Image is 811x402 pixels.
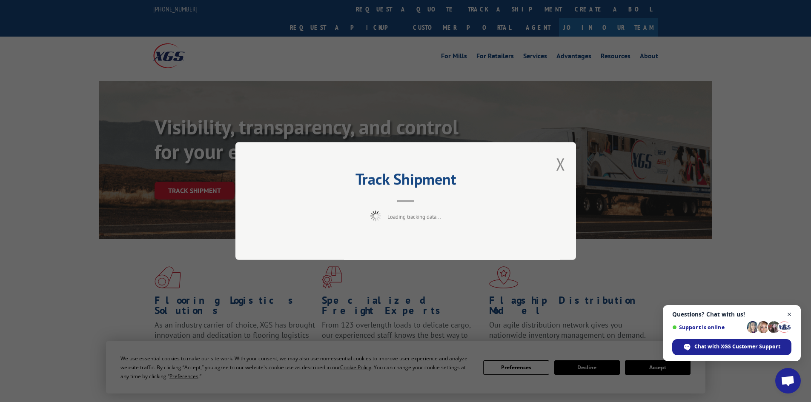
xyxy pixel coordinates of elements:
[387,213,441,220] span: Loading tracking data...
[694,343,780,351] span: Chat with XGS Customer Support
[672,324,744,331] span: Support is online
[370,211,381,221] img: xgs-loading
[775,368,801,393] a: Open chat
[672,311,791,318] span: Questions? Chat with us!
[556,153,565,175] button: Close modal
[672,339,791,355] span: Chat with XGS Customer Support
[278,173,533,189] h2: Track Shipment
